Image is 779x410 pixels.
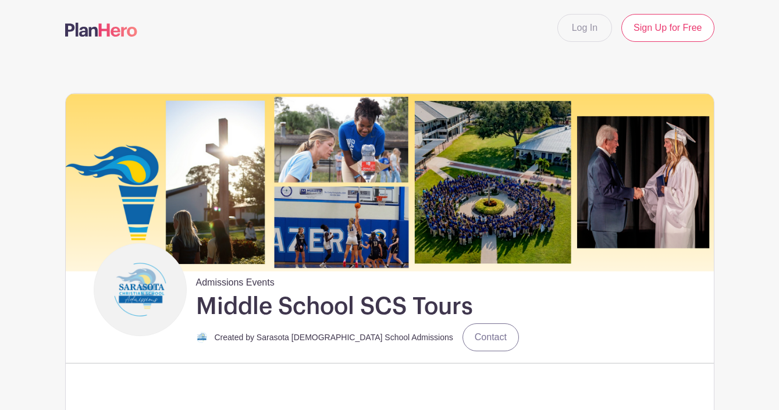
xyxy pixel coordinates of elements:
[65,23,137,37] img: logo-507f7623f17ff9eddc593b1ce0a138ce2505c220e1c5a4e2b4648c50719b7d32.svg
[196,271,275,290] span: Admissions Events
[463,323,519,351] a: Contact
[621,14,714,42] a: Sign Up for Free
[66,94,714,271] img: event_banner_7788.png
[196,331,208,343] img: Admisions%20Logo.png
[215,333,453,342] small: Created by Sarasota [DEMOGRAPHIC_DATA] School Admissions
[557,14,612,42] a: Log In
[196,292,473,321] h1: Middle School SCS Tours
[97,246,184,333] img: Admissions%20Logo%20%20(2).png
